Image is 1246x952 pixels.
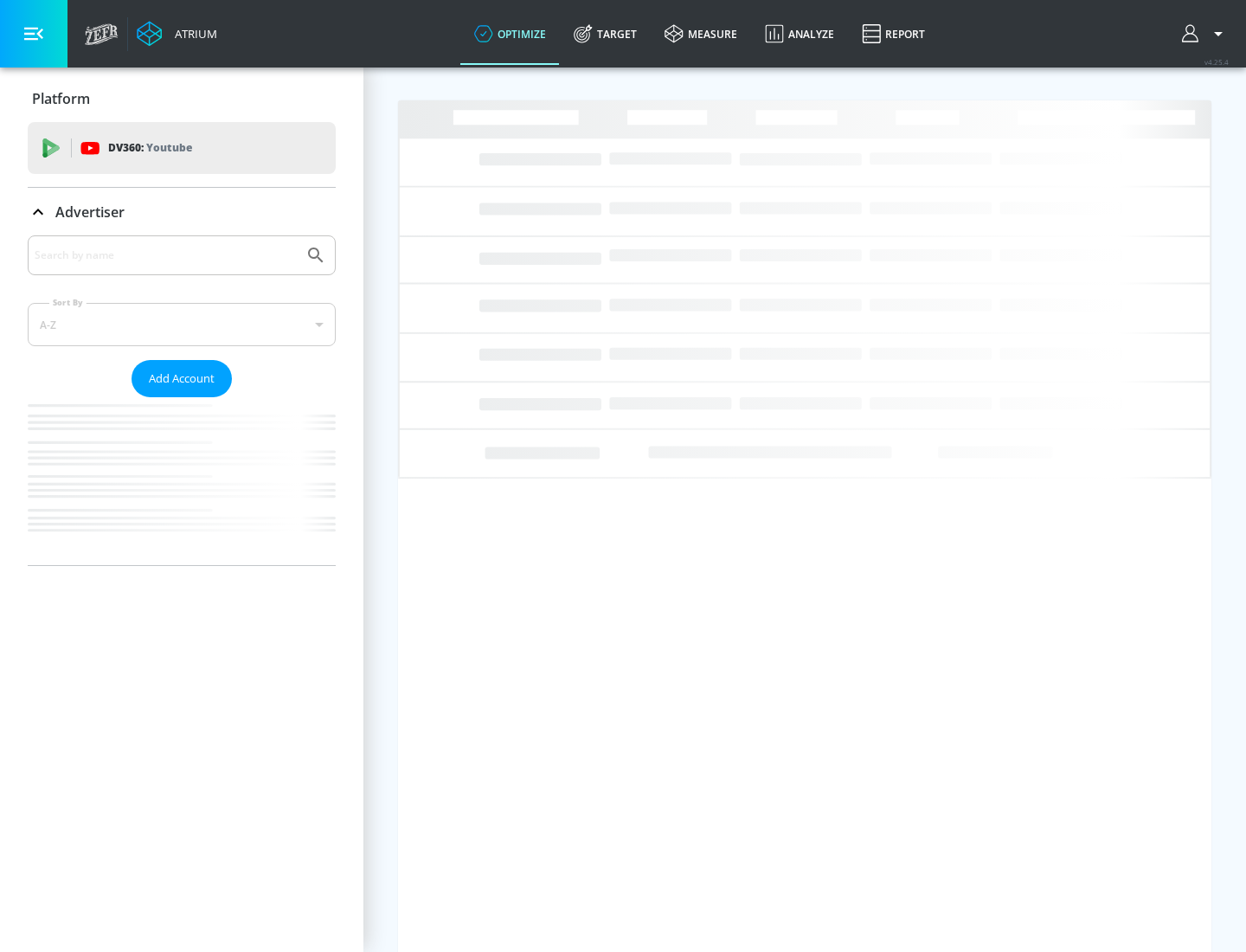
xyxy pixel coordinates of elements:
a: measure [651,3,751,65]
span: Add Account [149,369,215,389]
a: optimize [460,3,560,65]
nav: list of Advertiser [28,397,336,565]
span: v 4.25.4 [1204,57,1229,67]
p: Advertiser [55,203,125,222]
button: Add Account [132,360,232,397]
input: Search by name [35,244,297,267]
a: Target [560,3,651,65]
p: DV360: [108,138,192,158]
a: Analyze [751,3,848,65]
p: Youtube [146,138,192,157]
label: Sort By [49,297,87,308]
a: Atrium [137,21,217,47]
p: Platform [32,89,90,108]
div: DV360: Youtube [28,122,336,174]
div: Advertiser [28,188,336,236]
div: A-Z [28,303,336,346]
div: Advertiser [28,235,336,565]
a: Report [848,3,939,65]
div: Atrium [168,26,217,42]
div: Platform [28,74,336,123]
